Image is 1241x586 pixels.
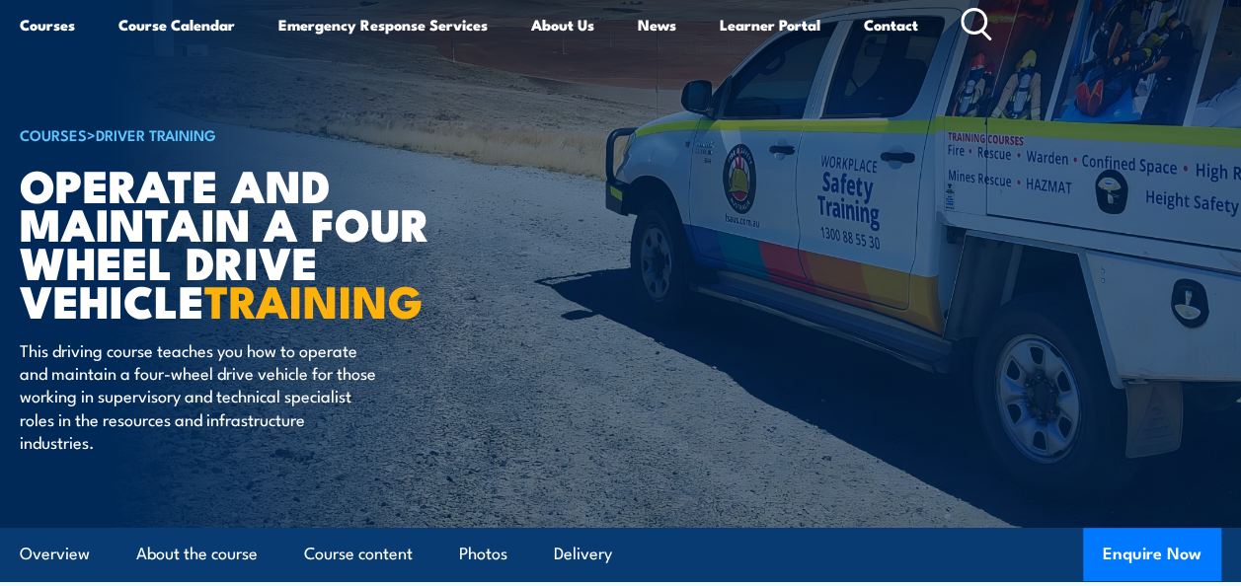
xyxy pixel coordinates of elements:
a: News [638,1,676,48]
a: Learner Portal [720,1,820,48]
a: Course content [304,528,413,580]
a: Overview [20,528,90,580]
a: Photos [459,528,507,580]
a: Contact [864,1,918,48]
p: This driving course teaches you how to operate and maintain a four-wheel drive vehicle for those ... [20,338,380,454]
a: About Us [531,1,594,48]
strong: TRAINING [204,265,424,333]
a: Emergency Response Services [278,1,488,48]
h6: > [20,122,507,146]
a: Course Calendar [118,1,235,48]
a: COURSES [20,123,87,145]
a: Driver Training [96,123,216,145]
a: About the course [136,528,258,580]
a: Delivery [554,528,612,580]
a: Courses [20,1,75,48]
button: Enquire Now [1083,528,1221,581]
h1: Operate and Maintain a Four Wheel Drive Vehicle [20,165,507,320]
